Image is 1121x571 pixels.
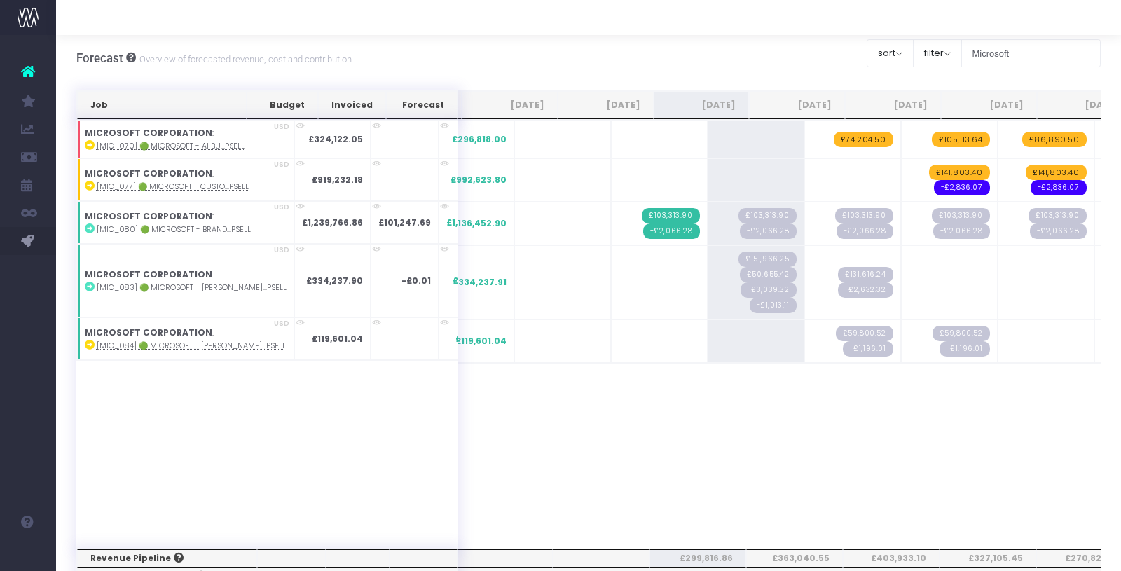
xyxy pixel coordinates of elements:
[933,326,990,341] span: Streamtime Draft Invoice: null – [MIC_084] 🟢 Microsoft - Rolling Thunder Templates & Guidelines -...
[85,326,212,338] strong: MICROSOFT CORPORATION
[462,91,558,119] th: Jun 25: activate to sort column ascending
[913,39,962,67] button: filter
[302,216,363,228] strong: £1,239,766.86
[97,340,286,351] abbr: [MIC_084] 🟢 Microsoft - Rolling Thunder Templates & Guidelines - Brand - Upsell
[274,121,289,132] span: USD
[741,282,797,298] span: Streamtime Draft Invoice: null – [MIC_083] 🟢 Microsoft - Rolling Thunder Approaches & Sizzles - B...
[85,268,212,280] strong: MICROSOFT CORPORATION
[940,549,1036,567] th: £327,105.45
[940,341,990,357] span: Streamtime Draft Invoice: null – [MIC_084] 🟢 Microsoft - Rolling Thunder Templates & Guidelines -...
[274,159,289,170] span: USD
[455,335,507,348] span: £119,601.04
[837,223,893,239] span: Streamtime Draft Invoice: null – [MIC_080] 🟢 Microsoft - Brand Retainer FY26 - Brand - Upsell
[312,174,363,186] strong: £919,232.18
[929,165,990,180] span: wayahead Revenue Forecast Item
[740,223,797,239] span: Streamtime Draft Invoice: null – [MIC_080] 🟢 Microsoft - Brand Retainer FY26 - Brand - Upsell
[934,180,990,195] span: wayahead Cost Forecast Item
[401,275,431,287] strong: -£0.01
[77,244,294,317] td: :
[274,245,289,255] span: USD
[386,91,458,119] th: Forecast
[941,91,1037,119] th: Nov 25: activate to sort column ascending
[451,174,507,186] span: £992,623.80
[749,91,845,119] th: Sep 25: activate to sort column ascending
[452,133,507,146] span: £296,818.00
[446,217,507,230] span: £1,136,452.90
[642,208,700,223] span: Streamtime Invoice: 2424 – [MIC_080] 🟢 Microsoft - Brand Retainer FY26 - Brand - Upsell - 1
[558,91,654,119] th: Jul 25: activate to sort column ascending
[738,208,797,223] span: Streamtime Draft Invoice: null – [MIC_080] 🟢 Microsoft - Brand Retainer FY26 - Brand - Upsell - 2
[746,549,843,567] th: £363,040.55
[654,91,750,119] th: Aug 25: activate to sort column ascending
[274,318,289,329] span: USD
[835,208,893,223] span: Streamtime Draft Invoice: null – [MIC_080] 🟢 Microsoft - Brand Retainer FY26 - Brand - Upsell - 3
[932,208,990,223] span: Streamtime Draft Invoice: null – [MIC_080] 🟢 Microsoft - Brand Retainer FY26 - Brand - Upsell - 4
[76,51,123,65] span: Forecast
[77,158,294,201] td: :
[738,252,797,267] span: Streamtime Draft Invoice: null – [MIC_083] 🟢 Microsoft - Rolling Thunder Approaches & Sizzles - B...
[77,549,257,567] th: Revenue Pipeline
[649,549,746,567] th: £299,816.86
[378,216,431,228] strong: £101,247.69
[740,267,797,282] span: Streamtime Draft Invoice: null – [MIC_083] 🟢 Microsoft - Rolling Thunder Approaches & Sizzles - B...
[77,121,294,158] td: :
[97,224,251,235] abbr: [MIC_080] 🟢 Microsoft - Brand Retainer FY26 - Brand - Upsell
[97,181,249,192] abbr: [MIC_077] 🟢 Microsoft - Custom Typeface - Brand - Upsell
[312,333,363,345] strong: £119,601.04
[446,216,507,229] span: £1,136,452.90
[274,202,289,212] span: USD
[455,333,507,345] span: £119,601.04
[247,91,318,119] th: Budget
[85,210,212,222] strong: MICROSOFT CORPORATION
[843,341,893,357] span: Streamtime Draft Invoice: null – [MIC_084] 🟢 Microsoft - Rolling Thunder Templates & Guidelines -...
[838,282,893,298] span: Streamtime Draft Invoice: null – [MIC_083] 🟢 Microsoft - Rolling Thunder Approaches & Sizzles - B...
[750,298,797,313] span: Streamtime Draft Invoice: null – [MIC_083] 🟢 Microsoft - Rolling Thunder Approaches & Sizzles - B...
[18,543,39,564] img: images/default_profile_image.png
[77,317,294,360] td: :
[932,132,990,147] span: wayahead Revenue Forecast Item
[77,91,247,119] th: Job: activate to sort column ascending
[834,132,893,147] span: wayahead Revenue Forecast Item
[933,223,990,239] span: Streamtime Draft Invoice: null – [MIC_080] 🟢 Microsoft - Brand Retainer FY26 - Brand - Upsell
[453,275,507,287] span: £334,237.91
[308,133,363,145] strong: £324,122.05
[97,141,245,151] abbr: [MIC_070] 🟢 Microsoft - AI Business Solutions VI - Brand - Upsell
[136,51,352,65] small: Overview of forecasted revenue, cost and contribution
[1031,180,1087,195] span: wayahead Cost Forecast Item
[643,223,700,239] span: Streamtime Invoice: 2425 – [MIC_080] 🟢 Microsoft - Brand Retainer FY26 - Brand - Upsell
[85,167,212,179] strong: MICROSOFT CORPORATION
[85,127,212,139] strong: MICROSOFT CORPORATION
[453,276,507,289] span: £334,237.91
[1029,208,1087,223] span: Streamtime Draft Invoice: null – [MIC_080] 🟢 Microsoft - Brand Retainer FY26 - Brand - Upsell - 5
[836,326,893,341] span: Streamtime Draft Invoice: null – [MIC_084] 🟢 Microsoft - Rolling Thunder Templates & Guidelines -...
[318,91,386,119] th: Invoiced
[306,275,363,287] strong: £334,237.90
[845,91,941,119] th: Oct 25: activate to sort column ascending
[77,201,294,244] td: :
[867,39,914,67] button: sort
[838,267,893,282] span: Streamtime Draft Invoice: null – [MIC_083] 🟢 Microsoft - Rolling Thunder Approaches & Sizzles - B...
[961,39,1101,67] input: Search...
[1026,165,1087,180] span: wayahead Revenue Forecast Item
[1022,132,1087,147] span: wayahead Revenue Forecast Item
[97,282,287,293] abbr: [MIC_083] 🟢 Microsoft - Rolling Thunder Approaches & Sizzles - Brand - Upsell
[843,549,940,567] th: £403,933.10
[1030,223,1087,239] span: Streamtime Draft Invoice: null – [MIC_080] 🟢 Microsoft - Brand Retainer FY26 - Brand - Upsell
